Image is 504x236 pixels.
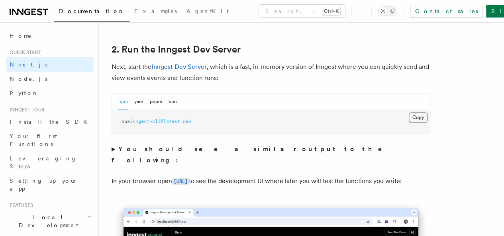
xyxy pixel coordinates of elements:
[6,107,45,113] span: Inngest tour
[112,44,241,55] a: 2. Run the Inngest Dev Server
[409,112,428,123] button: Copy
[112,176,430,187] p: In your browser open to see the development UI where later you will test the functions you write:
[6,57,94,72] a: Next.js
[10,90,39,96] span: Python
[10,32,32,40] span: Home
[151,63,207,70] a: Inngest Dev Server
[150,94,162,110] button: pnpm
[6,72,94,86] a: Node.js
[129,2,182,21] a: Examples
[410,5,483,18] a: Contact sales
[130,119,180,124] span: inngest-cli@latest
[259,5,345,18] button: Search...Ctrl+K
[6,202,33,209] span: Features
[6,151,94,174] a: Leveraging Steps
[134,8,177,14] span: Examples
[10,177,78,192] span: Setting up your app
[183,119,191,124] span: dev
[10,155,77,170] span: Leveraging Steps
[112,144,430,166] summary: You should see a similar output to the following:
[322,7,340,15] kbd: Ctrl+K
[6,86,94,100] a: Python
[172,178,189,185] code: [URL]
[10,76,47,82] span: Node.js
[6,210,94,232] button: Local Development
[10,61,47,68] span: Next.js
[112,61,430,84] p: Next, start the , which is a fast, in-memory version of Inngest where you can quickly send and vi...
[54,2,129,22] a: Documentation
[6,115,94,129] a: Install the SDK
[118,94,128,110] button: npm
[378,6,397,16] button: Toggle dark mode
[134,94,143,110] button: yarn
[112,145,393,164] strong: You should see a similar output to the following:
[6,49,41,56] span: Quick start
[122,119,130,124] span: npx
[186,8,229,14] span: AgentKit
[6,129,94,151] a: Your first Functions
[10,119,92,125] span: Install the SDK
[59,8,125,14] span: Documentation
[169,94,177,110] button: bun
[10,133,57,147] span: Your first Functions
[6,213,87,229] span: Local Development
[182,2,233,21] a: AgentKit
[6,174,94,196] a: Setting up your app
[172,177,189,185] a: [URL]
[6,29,94,43] a: Home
